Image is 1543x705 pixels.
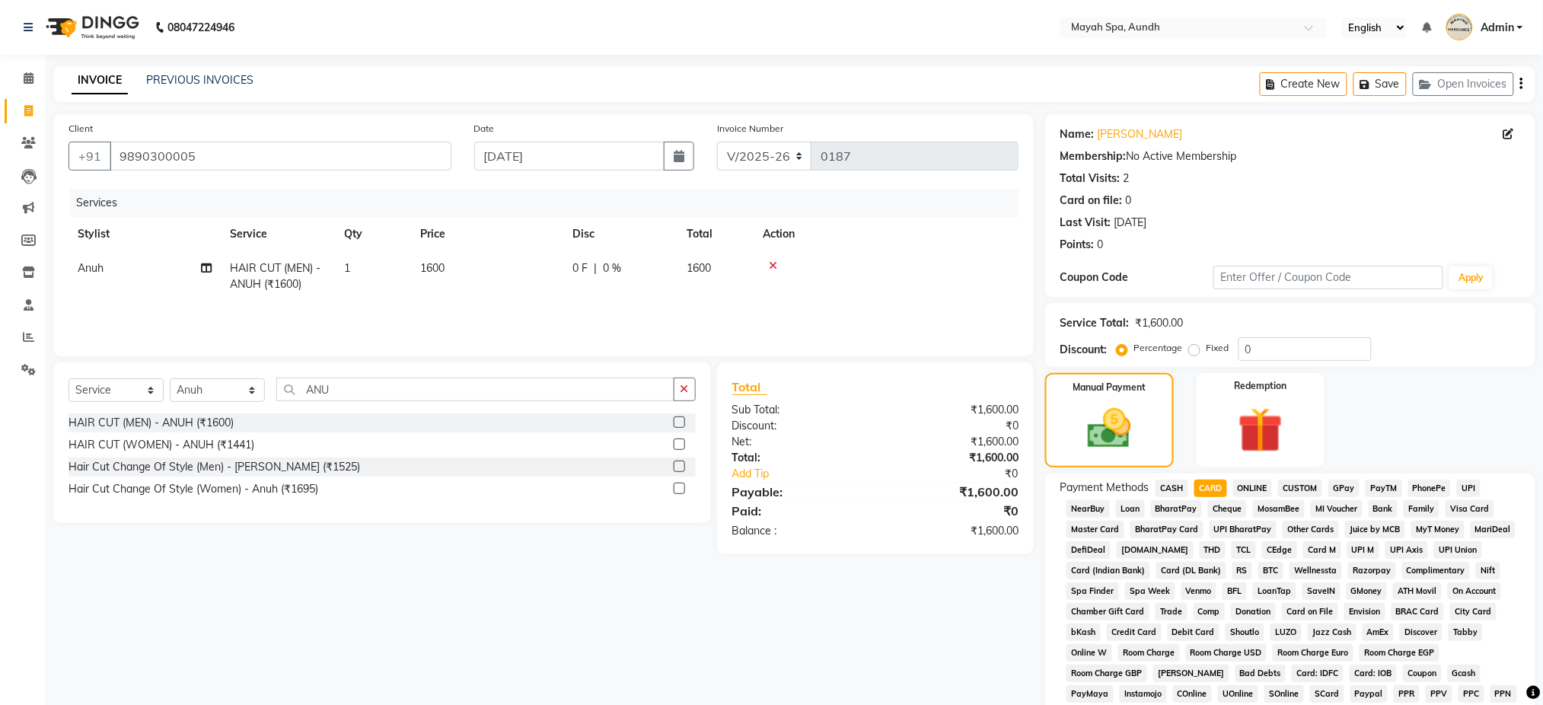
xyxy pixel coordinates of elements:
[1446,14,1473,40] img: Admin
[1120,685,1167,703] span: Instamojo
[875,523,1030,539] div: ₹1,600.00
[1273,644,1353,662] span: Room Charge Euro
[1404,500,1439,518] span: Family
[1153,665,1229,682] span: [PERSON_NAME]
[1448,665,1481,682] span: Gcash
[69,415,234,431] div: HAIR CUT (MEN) - ANUH (₹1600)
[1066,685,1114,703] span: PayMaya
[1290,562,1342,579] span: Wellnessta
[78,261,104,275] span: Anuh
[1450,603,1497,620] span: City Card
[1446,500,1494,518] span: Visa Card
[1282,603,1338,620] span: Card on File
[1490,685,1517,703] span: PPN
[721,466,901,482] a: Add Tip
[1385,541,1428,559] span: UPI Axis
[1292,665,1344,682] span: Card: IDFC
[1073,381,1146,394] label: Manual Payment
[603,260,621,276] span: 0 %
[69,217,221,251] th: Stylist
[1066,562,1150,579] span: Card (Indian Bank)
[1449,266,1493,289] button: Apply
[1366,480,1402,497] span: PayTM
[754,217,1019,251] th: Action
[110,142,451,171] input: Search by Name/Mobile/Email/Code
[1408,480,1452,497] span: PhonePe
[1066,500,1110,518] span: NearBuy
[721,434,875,450] div: Net:
[1302,582,1341,600] span: SaveIN
[1200,541,1226,559] span: THD
[1264,685,1304,703] span: SOnline
[1347,582,1388,600] span: GMoney
[721,402,875,418] div: Sub Total:
[875,502,1030,520] div: ₹0
[411,217,563,251] th: Price
[901,466,1030,482] div: ₹0
[1258,562,1283,579] span: BTC
[1066,665,1147,682] span: Room Charge GBP
[276,378,674,401] input: Search or Scan
[1156,480,1188,497] span: CASH
[1060,193,1123,209] div: Card on file:
[1476,562,1500,579] span: Nift
[1350,665,1397,682] span: Card: IOB
[221,217,335,251] th: Service
[1066,644,1112,662] span: Online W
[39,6,143,49] img: logo
[1130,521,1203,538] span: BharatPay Card
[1224,402,1297,458] img: _gift.svg
[677,217,754,251] th: Total
[1074,404,1145,454] img: _cash.svg
[1060,215,1111,231] div: Last Visit:
[1136,315,1184,331] div: ₹1,600.00
[1186,644,1267,662] span: Room Charge USD
[1260,72,1347,96] button: Create New
[1233,480,1273,497] span: ONLINE
[1403,665,1442,682] span: Coupon
[1134,341,1183,355] label: Percentage
[1156,562,1226,579] span: Card (DL Bank)
[875,483,1030,501] div: ₹1,600.00
[1311,500,1363,518] span: MI Voucher
[1434,541,1482,559] span: UPI Union
[1117,541,1194,559] span: [DOMAIN_NAME]
[146,73,253,87] a: PREVIOUS INVOICES
[1107,624,1162,641] span: Credit Card
[1232,541,1256,559] span: TCL
[1278,480,1322,497] span: CUSTOM
[1066,603,1149,620] span: Chamber Gift Card
[1168,624,1220,641] span: Debit Card
[1392,603,1445,620] span: BRAC Card
[344,261,350,275] span: 1
[1303,541,1341,559] span: Card M
[1231,603,1276,620] span: Donation
[1060,342,1108,358] div: Discount:
[1218,685,1258,703] span: UOnline
[721,483,875,501] div: Payable:
[70,189,1030,217] div: Services
[717,122,783,136] label: Invoice Number
[1210,521,1277,538] span: UPI BharatPay
[1181,582,1217,600] span: Venmo
[69,481,318,497] div: Hair Cut Change Of Style (Women) - Anuh (₹1695)
[335,217,411,251] th: Qty
[1234,379,1286,393] label: Redemption
[1348,562,1396,579] span: Razorpay
[875,434,1030,450] div: ₹1,600.00
[1459,685,1484,703] span: PPC
[1270,624,1302,641] span: LUZO
[69,142,111,171] button: +91
[1098,126,1183,142] a: [PERSON_NAME]
[1151,500,1203,518] span: BharatPay
[1194,480,1227,497] span: CARD
[474,122,495,136] label: Date
[1060,315,1130,331] div: Service Total:
[167,6,234,49] b: 08047224946
[1345,521,1405,538] span: Juice by MCB
[1402,562,1471,579] span: Complimentary
[1060,237,1095,253] div: Points:
[732,379,767,395] span: Total
[1253,582,1296,600] span: LoanTap
[1125,582,1175,600] span: Spa Week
